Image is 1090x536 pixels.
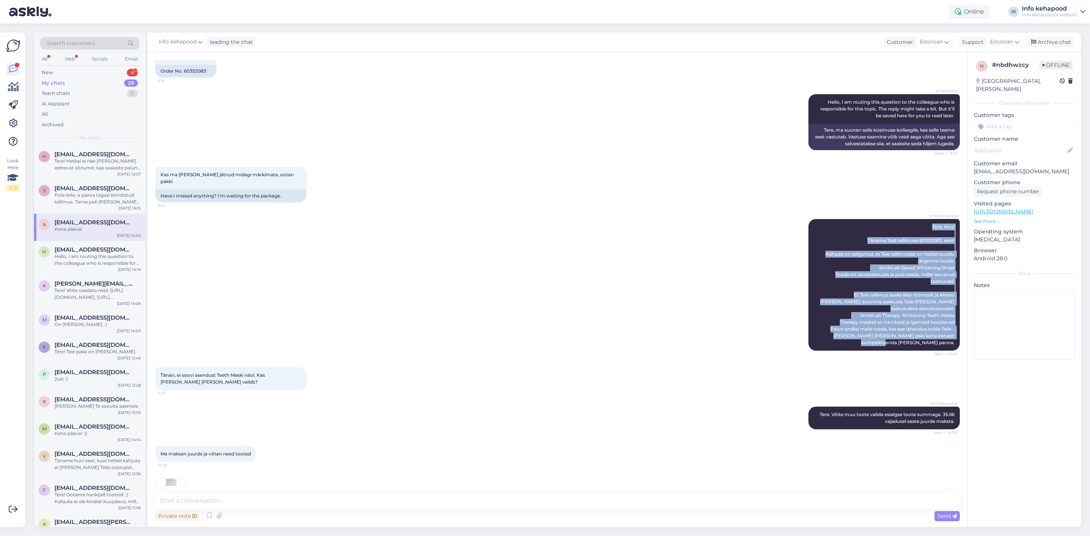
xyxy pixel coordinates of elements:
[54,423,133,430] span: margekato@gmail.com
[929,151,958,156] span: Seen ✓ 9:20
[157,78,186,84] span: 9:19
[929,88,958,94] span: AI Assistant
[974,111,1075,119] p: Customer tags
[54,226,141,233] div: Kena päeva!
[54,457,141,471] div: Täname huvi eest, kuid hetkel kahjuks ei [PERSON_NAME] Teile sobivatel tingimustel tööd pakkuda.
[820,99,956,118] span: Hello, I am routing this question to the colleague who is responsible for this topic. The reply m...
[42,100,70,108] div: AI Assistant
[118,437,141,443] div: [DATE] 14:14
[54,158,141,171] div: Tere! Hetkel ei näe [PERSON_NAME] eelnevat sõnumit, kas saaksite palun uuesti kirjutada? :)
[974,208,1033,215] a: [URL][DOMAIN_NAME]
[1022,6,1077,12] div: Info kehapood
[118,382,141,388] div: [DATE] 12:28
[160,372,266,385] span: Tänan, ei soovi asendust Teeth Maski näol. Kas [PERSON_NAME] [PERSON_NAME] valids?
[974,270,1075,277] div: Extra
[90,54,109,64] div: Socials
[980,63,984,69] span: n
[43,521,46,527] span: a
[54,491,141,505] div: Tere! Ootame hankijalt tooteid. :) Kahjuks ei ole kindlat kuupäeva, millal võivad saabuda
[974,100,1075,107] div: Customer information
[42,79,65,87] div: My chats
[974,186,1042,197] div: Request phone number
[117,328,141,334] div: [DATE] 14:03
[42,121,64,129] div: Archived
[1022,6,1085,18] a: Info kehapoodInfo kehapood's website
[937,513,957,519] span: Send
[42,69,53,76] div: New
[123,54,139,64] div: Email
[54,314,133,321] span: mariliis8@icloud.com
[43,283,46,289] span: K
[117,355,141,361] div: [DATE] 12:45
[155,511,200,521] div: Private note
[160,172,295,184] span: Kas ma [PERSON_NAME] jätnud midagi märkimata, ootan pakki
[54,219,133,226] span: anu.kundrats@gmail.com
[43,399,46,404] span: K
[54,396,133,403] span: Kaire.greenber@iclou.com
[54,192,141,205] div: Pole linki, 4 päeva tagasi kinnitatud tellimus. Tarne pidi [PERSON_NAME] 3 päeva
[42,317,47,323] span: m
[974,281,1075,289] p: Notes
[974,218,1075,225] p: See more ...
[43,222,46,227] span: a
[40,54,49,64] div: All
[156,479,186,509] img: Attachment
[6,39,20,53] img: Askly Logo
[929,430,958,435] span: Seen ✓ 12:04
[155,65,216,78] div: Order No. 60352083
[54,246,133,253] span: Hakmann2@mail.ee
[54,253,141,267] div: Hello, I am routing this question to the colleague who is responsible for this topic. The reply m...
[54,369,133,376] span: pamelasaarniit@gmail.com
[974,247,1075,255] p: Browser
[54,348,141,355] div: Tere! Teie pakk on [PERSON_NAME].
[127,90,138,97] div: 0
[1026,37,1074,47] div: Archive chat
[1022,12,1077,18] div: Info kehapood's website
[820,412,956,424] span: Tere. Võite muu toote valida esialgse toote summaga. 35.66 vajadusel saate juurde maksta.
[976,77,1060,93] div: [GEOGRAPHIC_DATA], [PERSON_NAME]
[959,38,984,46] div: Support
[117,171,141,177] div: [DATE] 10:57
[54,525,141,532] div: Kehtib
[42,426,47,432] span: m
[974,146,1066,155] input: Add name
[54,451,133,457] span: varvara.bazhukova@gmail.com
[43,371,46,377] span: p
[127,69,138,76] div: 4
[990,38,1013,46] span: Estonian
[54,376,141,382] div: Just :)
[929,351,958,357] span: Seen ✓ 11:07
[155,190,307,202] div: Have I missed anything? I'm waiting for the package.
[929,213,958,219] span: Info kehapood
[6,185,20,191] div: 2 / 3
[974,160,1075,168] p: Customer email
[43,487,46,493] span: f
[117,301,141,306] div: [DATE] 14:06
[54,342,133,348] span: kadri.metsik@mail.ee
[43,453,46,459] span: v
[929,401,958,406] span: Info kehapood
[54,321,141,328] div: On [PERSON_NAME]. :)
[1008,6,1019,17] div: IK
[159,38,196,46] span: Info kehapood
[992,61,1039,70] div: # nbdhwzcy
[124,79,138,87] div: 29
[54,403,141,410] div: [PERSON_NAME] Te soovite asemele
[949,5,990,19] div: Online
[54,430,141,437] div: Kena päeva! :))
[118,267,141,272] div: [DATE] 14:19
[6,157,20,191] div: Look Here
[974,121,1075,132] input: Add a tag
[157,203,186,208] span: 9:20
[884,38,913,46] div: Customer
[79,134,100,141] span: My chats
[1039,61,1073,69] span: Offline
[207,38,253,46] div: leading the chat
[974,168,1075,176] p: [EMAIL_ADDRESS][DOMAIN_NAME]
[54,485,133,491] span: flowerindex@gmail.com
[157,462,186,468] span: 13:39
[118,410,141,415] div: [DATE] 15:59
[54,280,133,287] span: Katrin.koor@hotmail.com
[117,233,141,238] div: [DATE] 14:42
[974,135,1075,143] p: Customer name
